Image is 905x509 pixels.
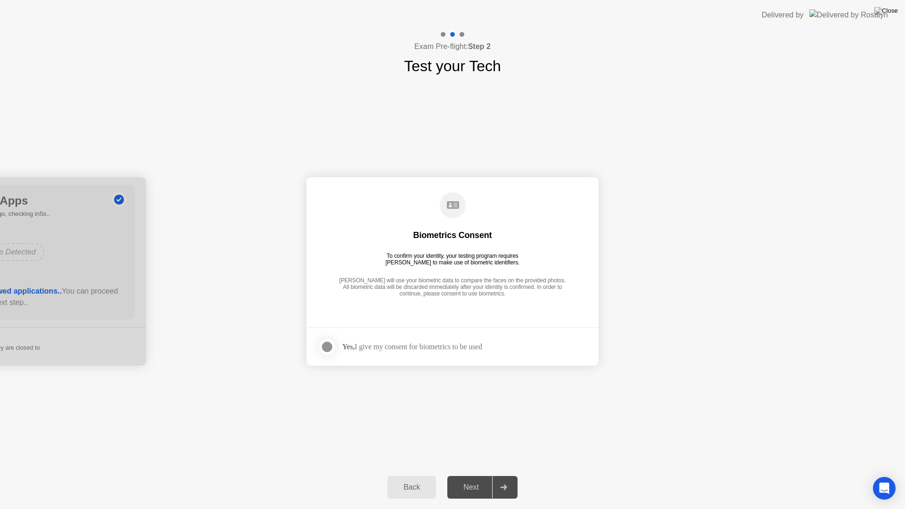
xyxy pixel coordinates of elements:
div: To confirm your identity, your testing program requires [PERSON_NAME] to make use of biometric id... [382,253,524,266]
button: Back [387,476,436,499]
img: Delivered by Rosalyn [809,9,888,20]
div: Back [390,483,433,492]
strong: Yes, [342,343,354,351]
div: Open Intercom Messenger [873,477,896,500]
div: Biometrics Consent [413,230,492,241]
b: Step 2 [468,42,491,50]
div: [PERSON_NAME] will use your biometric data to compare the faces on the provided photos. All biome... [337,277,568,298]
h1: Test your Tech [404,55,501,77]
div: Delivered by [762,9,804,21]
div: I give my consent for biometrics to be used [342,342,482,351]
div: Next [450,483,492,492]
h4: Exam Pre-flight: [414,41,491,52]
img: Close [874,7,898,15]
button: Next [447,476,518,499]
